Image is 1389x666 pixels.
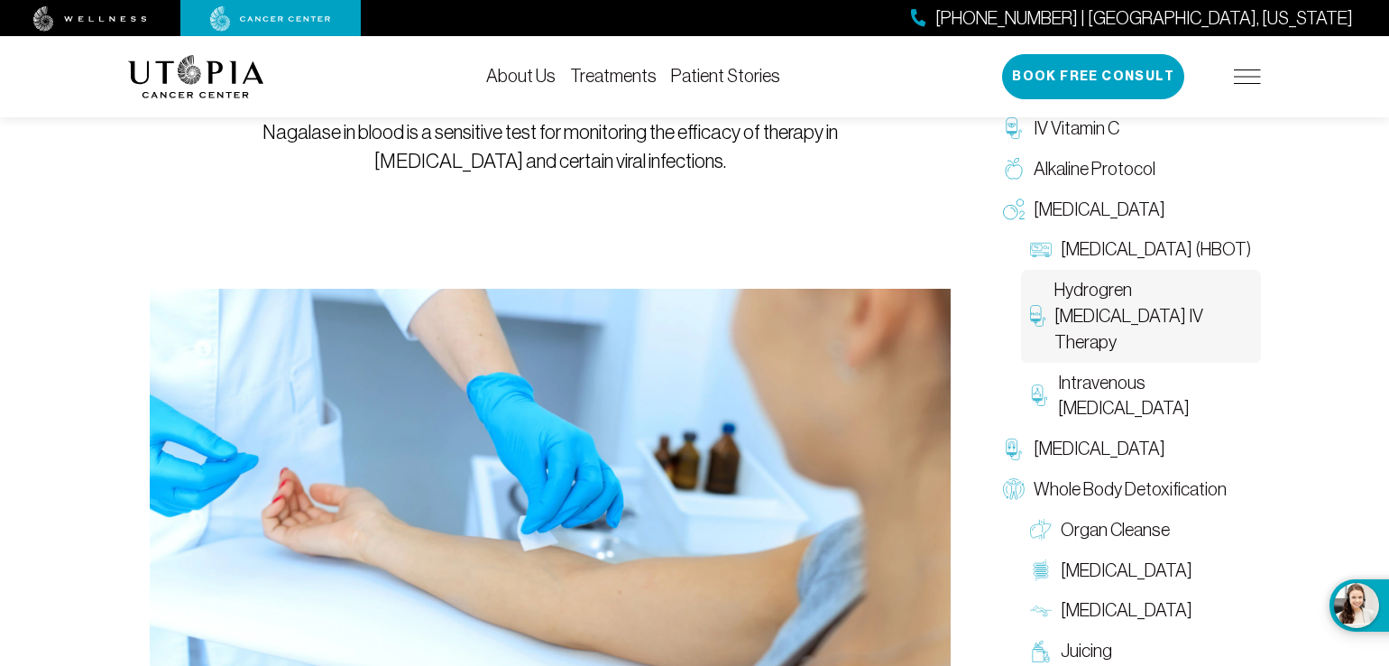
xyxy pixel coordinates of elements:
a: Treatments [570,66,657,86]
a: Patient Stories [671,66,780,86]
a: Organ Cleanse [1021,510,1261,550]
img: cancer center [210,6,331,32]
img: Organ Cleanse [1030,519,1052,541]
a: [MEDICAL_DATA] [994,429,1261,469]
img: Hyperbaric Oxygen Therapy (HBOT) [1030,239,1052,261]
img: Oxygen Therapy [1003,199,1025,220]
img: Intravenous Ozone Therapy [1030,384,1049,406]
span: Juicing [1061,638,1112,664]
a: About Us [486,66,556,86]
a: Hydrogren [MEDICAL_DATA] IV Therapy [1021,270,1261,362]
span: [MEDICAL_DATA] [1034,197,1165,223]
a: [PHONE_NUMBER] | [GEOGRAPHIC_DATA], [US_STATE] [911,5,1353,32]
img: Chelation Therapy [1003,439,1025,460]
span: [MEDICAL_DATA] [1061,597,1192,624]
a: [MEDICAL_DATA] [1021,590,1261,631]
img: Alkaline Protocol [1003,158,1025,180]
a: Whole Body Detoxification [994,469,1261,510]
img: logo [128,55,264,98]
span: Organ Cleanse [1061,517,1170,543]
a: Intravenous [MEDICAL_DATA] [1021,363,1261,430]
a: [MEDICAL_DATA] [1021,550,1261,591]
img: Whole Body Detoxification [1003,478,1025,500]
span: Intravenous [MEDICAL_DATA] [1058,370,1252,422]
span: Hydrogren [MEDICAL_DATA] IV Therapy [1054,277,1252,355]
span: [MEDICAL_DATA] (HBOT) [1061,236,1251,263]
a: [MEDICAL_DATA] [994,190,1261,230]
img: Hydrogren Peroxide IV Therapy [1030,305,1045,327]
p: Nagalase in blood is a sensitive test for monitoring the efficacy of therapy in [MEDICAL_DATA] an... [191,118,910,176]
img: wellness [33,6,147,32]
a: IV Vitamin C [994,108,1261,149]
img: icon-hamburger [1234,69,1261,84]
img: IV Vitamin C [1003,117,1025,139]
button: Book Free Consult [1002,54,1184,99]
span: IV Vitamin C [1034,116,1119,142]
span: Whole Body Detoxification [1034,476,1227,503]
span: [PHONE_NUMBER] | [GEOGRAPHIC_DATA], [US_STATE] [935,5,1353,32]
img: Lymphatic Massage [1030,600,1052,622]
span: Alkaline Protocol [1034,156,1155,182]
span: [MEDICAL_DATA] [1034,436,1165,462]
span: [MEDICAL_DATA] [1061,558,1192,584]
img: Juicing [1030,641,1052,662]
a: [MEDICAL_DATA] (HBOT) [1021,229,1261,270]
a: Alkaline Protocol [994,149,1261,190]
img: Colon Therapy [1030,560,1052,581]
